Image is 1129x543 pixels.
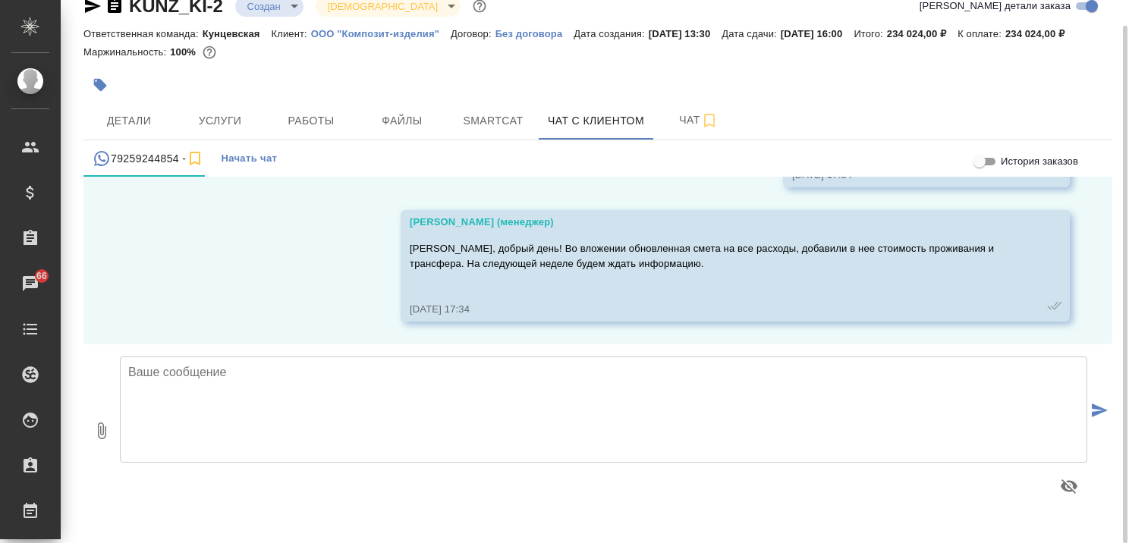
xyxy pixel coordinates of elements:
p: Ответственная команда: [83,28,203,39]
svg: Подписаться [700,111,719,130]
span: Smartcat [457,111,530,130]
button: 0.00 RUB; [200,42,219,62]
button: Начать чат [213,140,285,177]
p: Без договора [495,28,574,39]
div: [DATE] 17:34 [410,302,1017,317]
p: Маржинальность: [83,46,170,58]
span: Начать чат [221,150,277,168]
p: [DATE] 13:30 [649,28,722,39]
p: Кунцевская [203,28,272,39]
a: Без договора [495,27,574,39]
div: simple tabs example [83,140,1112,177]
p: Итого: [854,28,886,39]
span: Файлы [366,111,439,130]
a: ООО "Композит-изделия" [311,27,451,39]
span: История заказов [1001,154,1078,169]
a: 66 [4,265,57,303]
p: Дата создания: [574,28,648,39]
span: Детали [93,111,165,130]
p: К оплате: [958,28,1005,39]
span: Чат [662,111,735,130]
p: 234 024,00 ₽ [887,28,958,39]
button: Добавить тэг [83,68,117,102]
span: Чат с клиентом [548,111,644,130]
p: Дата сдачи: [722,28,780,39]
span: 66 [27,268,56,284]
div: [PERSON_NAME] (менеджер) [410,215,1017,230]
p: [PERSON_NAME], добрый день! Во вложении обновленная смета на все расходы, добавили в нее стоимост... [410,241,1017,271]
p: Клиент: [272,28,311,39]
p: Договор: [451,28,495,39]
p: 234 024,00 ₽ [1005,28,1076,39]
button: Предпросмотр [1051,468,1087,504]
p: [DATE] 16:00 [781,28,854,39]
p: 100% [170,46,200,58]
p: ООО "Композит-изделия" [311,28,451,39]
span: Услуги [184,111,256,130]
div: 79259244854 (Дарья) - (undefined) [93,149,204,168]
svg: Подписаться [186,149,204,168]
span: Работы [275,111,348,130]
